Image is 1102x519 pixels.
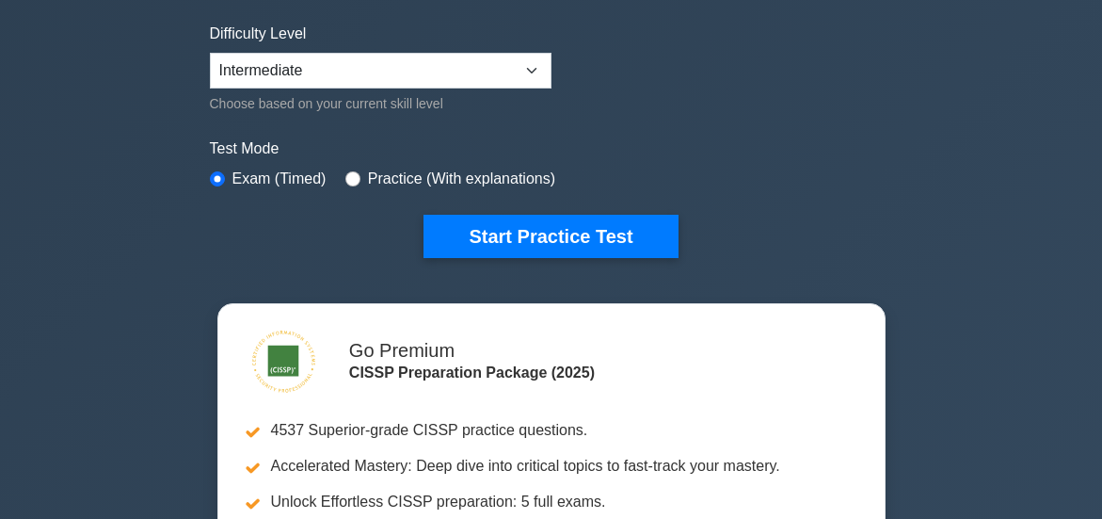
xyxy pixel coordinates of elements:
label: Test Mode [210,138,893,160]
label: Difficulty Level [210,23,307,45]
label: Exam (Timed) [232,168,327,190]
label: Practice (With explanations) [368,168,555,190]
button: Start Practice Test [423,215,678,258]
div: Choose based on your current skill level [210,92,551,115]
